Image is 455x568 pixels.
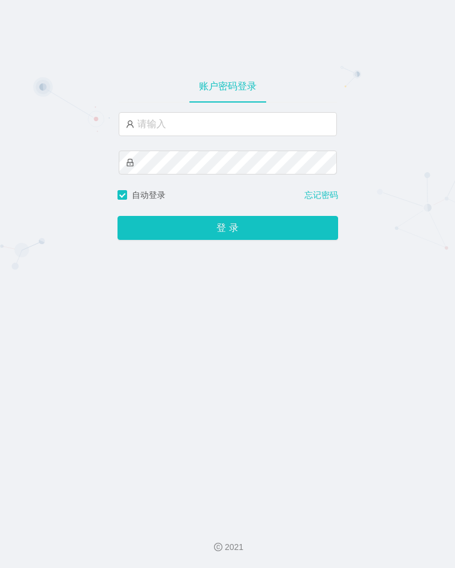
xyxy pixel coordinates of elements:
[126,158,134,167] i: 图标： 锁
[189,70,266,103] div: 账户密码登录
[127,190,170,200] span: 自动登录
[117,216,338,240] button: 登 录
[126,120,134,128] i: 图标： 用户
[119,112,337,136] input: 请输入
[214,543,222,551] i: 图标： 版权所有
[225,542,243,552] font: 2021
[305,189,338,202] a: 忘记密码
